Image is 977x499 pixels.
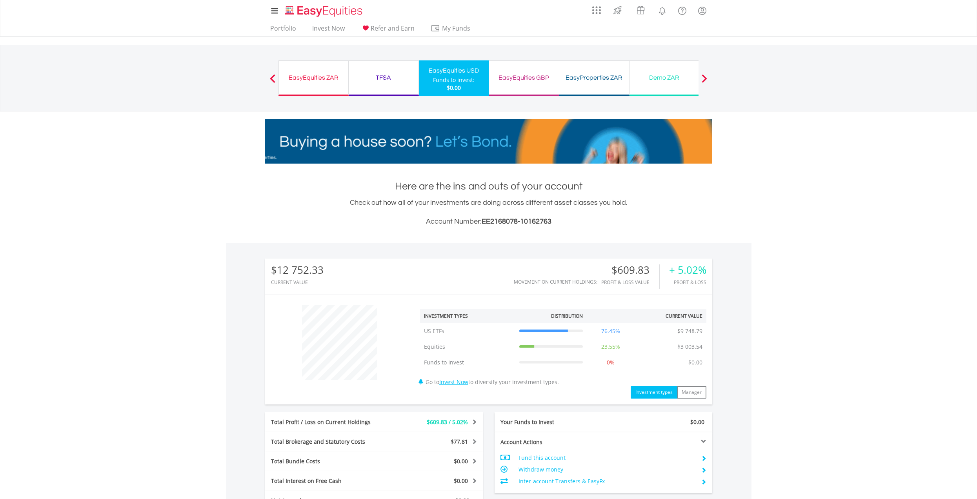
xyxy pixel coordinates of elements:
td: Funds to Invest [420,355,515,370]
span: $0.00 [454,477,468,484]
td: Withdraw money [519,464,695,475]
div: $609.83 [601,264,659,276]
div: Profit & Loss [669,280,706,285]
a: Invest Now [309,24,348,36]
div: Total Brokerage and Statutory Costs [265,438,392,446]
div: Movement on Current Holdings: [514,279,597,284]
td: $9 748.79 [673,323,706,339]
div: EasyEquities ZAR [284,72,344,83]
a: AppsGrid [587,2,606,15]
div: Total Interest on Free Cash [265,477,392,485]
button: Next [697,78,712,86]
div: Demo ZAR [634,72,695,83]
td: Fund this account [519,452,695,464]
td: Equities [420,339,515,355]
div: Go to to diversify your investment types. [414,301,712,399]
a: Notifications [652,2,672,18]
span: $609.83 / 5.02% [427,418,468,426]
div: CURRENT VALUE [271,280,324,285]
button: Manager [677,386,706,399]
th: Investment Types [420,309,515,323]
div: + 5.02% [669,264,706,276]
div: Your Funds to Invest [495,418,604,426]
a: Refer and Earn [358,24,418,36]
a: Invest Now [439,378,468,386]
img: EasyMortage Promotion Banner [265,119,712,164]
img: thrive-v2.svg [611,4,624,16]
h1: Here are the ins and outs of your account [265,179,712,193]
span: My Funds [431,23,482,33]
th: Current Value [635,309,706,323]
div: Account Actions [495,438,604,446]
span: $0.00 [454,457,468,465]
img: vouchers-v2.svg [634,4,647,16]
td: 76.45% [587,323,635,339]
div: $12 752.33 [271,264,324,276]
div: Check out how all of your investments are doing across different asset classes you hold. [265,197,712,227]
h3: Account Number: [265,216,712,227]
a: My Profile [692,2,712,19]
div: Funds to invest: [433,76,475,84]
span: $0.00 [447,84,461,91]
a: FAQ's and Support [672,2,692,18]
img: EasyEquities_Logo.png [284,5,366,18]
div: EasyProperties ZAR [564,72,624,83]
div: Distribution [551,313,583,319]
div: EasyEquities GBP [494,72,554,83]
td: 23.55% [587,339,635,355]
a: Portfolio [267,24,299,36]
span: Refer and Earn [371,24,415,33]
span: EE2168078-10162763 [482,218,551,225]
button: Investment types [631,386,677,399]
td: Inter-account Transfers & EasyFx [519,475,695,487]
td: 0% [587,355,635,370]
a: Vouchers [629,2,652,16]
span: $0.00 [690,418,704,426]
td: US ETFs [420,323,515,339]
div: Total Bundle Costs [265,457,392,465]
button: Previous [265,78,280,86]
a: Home page [282,2,366,18]
div: TFSA [353,72,414,83]
div: Total Profit / Loss on Current Holdings [265,418,392,426]
div: Profit & Loss Value [601,280,659,285]
img: grid-menu-icon.svg [592,6,601,15]
td: $0.00 [684,355,706,370]
span: $77.81 [451,438,468,445]
div: EasyEquities USD [424,65,484,76]
td: $3 003.54 [673,339,706,355]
